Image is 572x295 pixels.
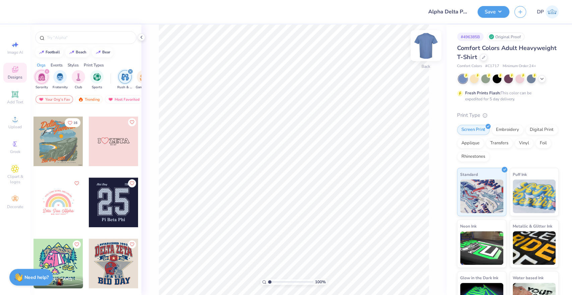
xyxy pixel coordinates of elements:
button: football [35,47,63,57]
span: # C1717 [485,63,499,69]
img: most_fav.gif [39,97,44,102]
div: Trending [75,95,103,103]
img: Sorority Image [38,73,46,81]
button: filter button [90,70,104,90]
img: Fraternity Image [56,73,64,81]
img: Club Image [75,73,82,81]
div: Most Favorited [105,95,143,103]
span: Game Day [136,85,151,90]
div: Vinyl [515,138,533,148]
div: Original Proof [487,33,524,41]
button: filter button [53,70,68,90]
span: Sports [92,85,102,90]
div: Print Types [84,62,104,68]
button: filter button [72,70,85,90]
img: Metallic & Glitter Ink [513,231,556,265]
button: Like [65,118,80,127]
img: Back [412,32,439,59]
span: DP [537,8,544,16]
div: Print Type [457,111,559,119]
button: Like [128,240,136,248]
input: Try "Alpha" [46,34,132,41]
span: Glow in the Dark Ink [460,274,498,281]
span: Metallic & Glitter Ink [513,223,552,230]
span: Upload [8,124,22,130]
img: most_fav.gif [108,97,113,102]
span: Club [75,85,82,90]
strong: Need help? [24,274,49,281]
span: Comfort Colors [457,63,482,69]
span: Greek [10,149,20,154]
span: Designs [8,75,22,80]
span: Decorate [7,204,23,209]
button: filter button [35,70,48,90]
div: This color can be expedited for 5 day delivery. [465,90,548,102]
div: Foil [535,138,551,148]
span: , [44,282,72,287]
img: Rush & Bid Image [121,73,129,81]
img: trend_line.gif [96,50,101,54]
div: bear [102,50,110,54]
span: Minimum Order: 24 + [503,63,536,69]
div: Screen Print [457,125,490,135]
input: Untitled Design [423,5,472,18]
span: Fraternity [53,85,68,90]
div: Orgs [37,62,46,68]
span: [PERSON_NAME] [44,277,72,282]
button: Like [128,118,136,126]
div: beach [76,50,86,54]
img: Puff Ink [513,180,556,213]
div: Applique [457,138,484,148]
div: filter for Rush & Bid [117,70,133,90]
div: # 496385B [457,33,484,41]
div: football [46,50,60,54]
div: Transfers [486,138,513,148]
button: filter button [136,70,151,90]
span: Sorority [36,85,48,90]
img: Standard [460,180,503,213]
button: filter button [117,70,133,90]
div: filter for Fraternity [53,70,68,90]
div: Back [422,63,430,69]
div: filter for Sports [90,70,104,90]
span: Rush & Bid [117,85,133,90]
div: Events [51,62,63,68]
img: Game Day Image [140,73,147,81]
div: Rhinestones [457,152,490,162]
img: Sports Image [93,73,101,81]
span: Standard [460,171,478,178]
div: Your Org's Fav [36,95,73,103]
span: Add Text [7,99,23,105]
span: Puff Ink [513,171,527,178]
div: Embroidery [492,125,523,135]
div: filter for Game Day [136,70,151,90]
img: Neon Ink [460,231,503,265]
strong: Fresh Prints Flash: [465,90,501,96]
a: DP [537,5,559,18]
span: 16 [73,121,77,125]
span: Comfort Colors Adult Heavyweight T-Shirt [457,44,557,61]
span: Image AI [7,50,23,55]
img: trend_line.gif [69,50,74,54]
button: beach [65,47,89,57]
img: trending.gif [78,97,83,102]
button: Like [128,179,136,187]
span: Clipart & logos [3,174,27,185]
span: Water based Ink [513,274,544,281]
span: 100 % [315,279,326,285]
img: Deepanshu Pandey [546,5,559,18]
button: Like [73,179,81,187]
div: filter for Club [72,70,85,90]
div: Digital Print [525,125,558,135]
button: Like [73,240,81,248]
div: Styles [68,62,79,68]
span: Neon Ink [460,223,476,230]
img: trend_line.gif [39,50,44,54]
button: Save [478,6,509,18]
div: filter for Sorority [35,70,48,90]
button: bear [92,47,113,57]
